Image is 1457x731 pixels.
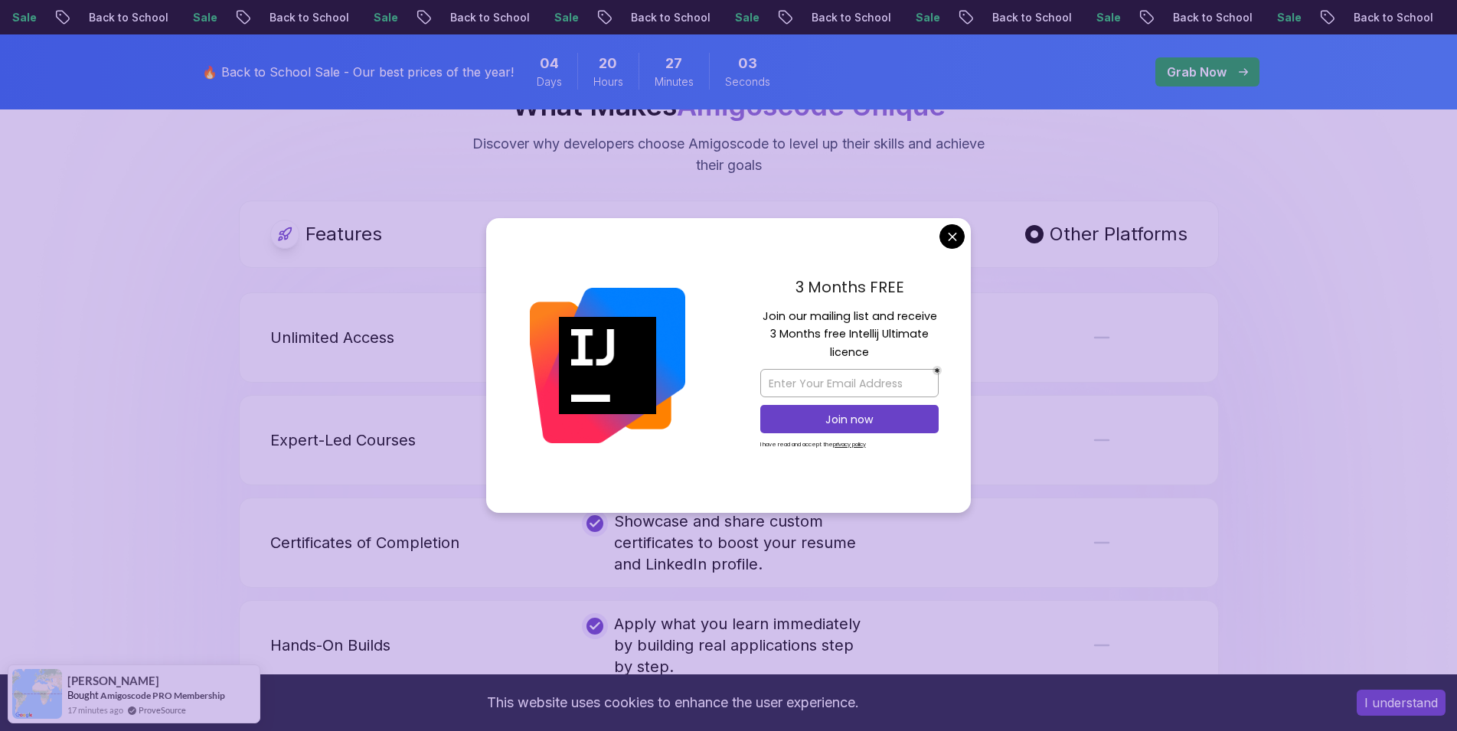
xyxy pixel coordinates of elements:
p: Other Platforms [1050,222,1187,246]
span: Bought [67,689,99,701]
span: 20 Hours [599,53,617,74]
p: Back to School [1334,10,1438,25]
p: Sale [534,10,583,25]
a: ProveSource [139,703,186,716]
span: 4 Days [540,53,559,74]
p: Sale [715,10,764,25]
p: Back to School [430,10,534,25]
p: Expert-Led Courses [270,429,416,451]
p: 🔥 Back to School Sale - Our best prices of the year! [202,63,514,81]
h2: What Makes [512,90,946,121]
p: Sale [1257,10,1306,25]
p: Back to School [1153,10,1257,25]
div: Apply what you learn immediately by building real applications step by step. [582,613,875,677]
div: Showcase and share custom certificates to boost your resume and LinkedIn profile. [582,511,875,575]
p: Back to School [792,10,896,25]
a: Amigoscode PRO Membership [100,690,225,701]
p: Sale [173,10,222,25]
span: 3 Seconds [738,53,757,74]
p: Certificates of Completion [270,532,459,553]
span: Minutes [655,74,694,90]
span: Days [537,74,562,90]
p: Sale [1076,10,1125,25]
p: Unlimited Access [270,327,394,348]
div: This website uses cookies to enhance the user experience. [11,686,1334,720]
span: 27 Minutes [665,53,682,74]
p: Back to School [250,10,354,25]
p: Back to School [611,10,715,25]
span: Seconds [725,74,770,90]
p: Discover why developers choose Amigoscode to level up their skills and achieve their goals [472,133,986,176]
p: Features [305,222,382,246]
p: Back to School [972,10,1076,25]
button: Accept cookies [1357,690,1446,716]
p: Back to School [69,10,173,25]
img: provesource social proof notification image [12,669,62,719]
p: Sale [354,10,403,25]
span: 17 minutes ago [67,703,123,716]
p: Hands-On Builds [270,635,390,656]
p: Sale [896,10,945,25]
p: Grab Now [1167,63,1227,81]
span: [PERSON_NAME] [67,674,159,687]
span: Hours [593,74,623,90]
